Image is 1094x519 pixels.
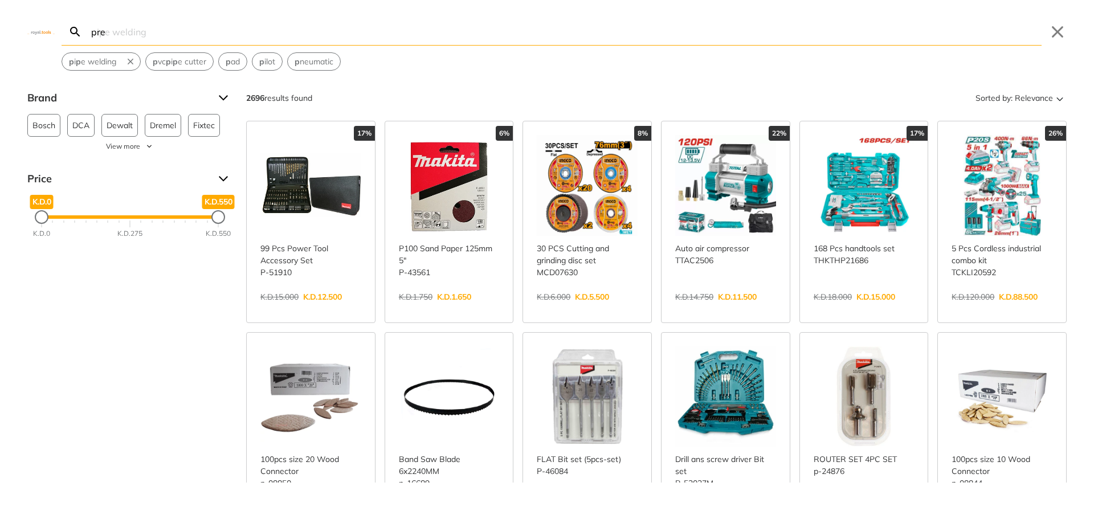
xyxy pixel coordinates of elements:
[76,56,81,67] strong: p
[145,114,181,137] button: Dremel
[246,89,312,107] div: results found
[1053,91,1067,105] svg: Sort
[219,53,247,70] button: Select suggestion: pad
[288,53,340,70] button: Select suggestion: pneumatic
[166,56,171,67] strong: p
[68,25,82,39] svg: Search
[27,89,210,107] span: Brand
[211,210,225,224] div: Maximum Price
[907,126,928,141] div: 17%
[27,29,55,34] img: Close
[153,56,158,67] strong: p
[27,170,210,188] span: Price
[27,141,232,152] button: View more
[117,228,142,239] div: K.D.275
[206,228,231,239] div: K.D.550
[89,18,1042,45] input: Search…
[146,53,213,70] button: Select suggestion: pvc pipe cutter
[173,56,178,67] strong: p
[123,53,140,70] button: Remove suggestion: pipe welding
[62,53,123,70] button: Select suggestion: pipe welding
[32,115,55,136] span: Bosch
[69,56,74,67] strong: p
[973,89,1067,107] button: Sorted by:Relevance Sort
[769,126,790,141] div: 22%
[150,115,176,136] span: Dremel
[106,141,140,152] span: View more
[125,56,136,67] svg: Remove suggestion: pipe welding
[259,56,264,67] strong: p
[188,114,220,137] button: Fixtec
[246,93,264,103] strong: 2696
[193,115,215,136] span: Fixtec
[27,114,60,137] button: Bosch
[295,56,333,68] span: neumatic
[145,52,214,71] div: Suggestion: pvc pipe cutter
[226,56,231,67] strong: p
[354,126,375,141] div: 17%
[287,52,341,71] div: Suggestion: pneumatic
[35,210,48,224] div: Minimum Price
[634,126,651,141] div: 8%
[107,115,133,136] span: Dewalt
[153,56,206,68] span: vc i e cutter
[1045,126,1066,141] div: 26%
[259,56,275,68] span: ilot
[226,56,240,68] span: ad
[101,114,138,137] button: Dewalt
[62,52,141,71] div: Suggestion: pipe welding
[69,56,116,68] span: i e welding
[33,228,50,239] div: K.D.0
[252,53,282,70] button: Select suggestion: pilot
[218,52,247,71] div: Suggestion: pad
[295,56,300,67] strong: p
[496,126,513,141] div: 6%
[67,114,95,137] button: DCA
[72,115,89,136] span: DCA
[1048,23,1067,41] button: Close
[1015,89,1053,107] span: Relevance
[252,52,283,71] div: Suggestion: pilot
